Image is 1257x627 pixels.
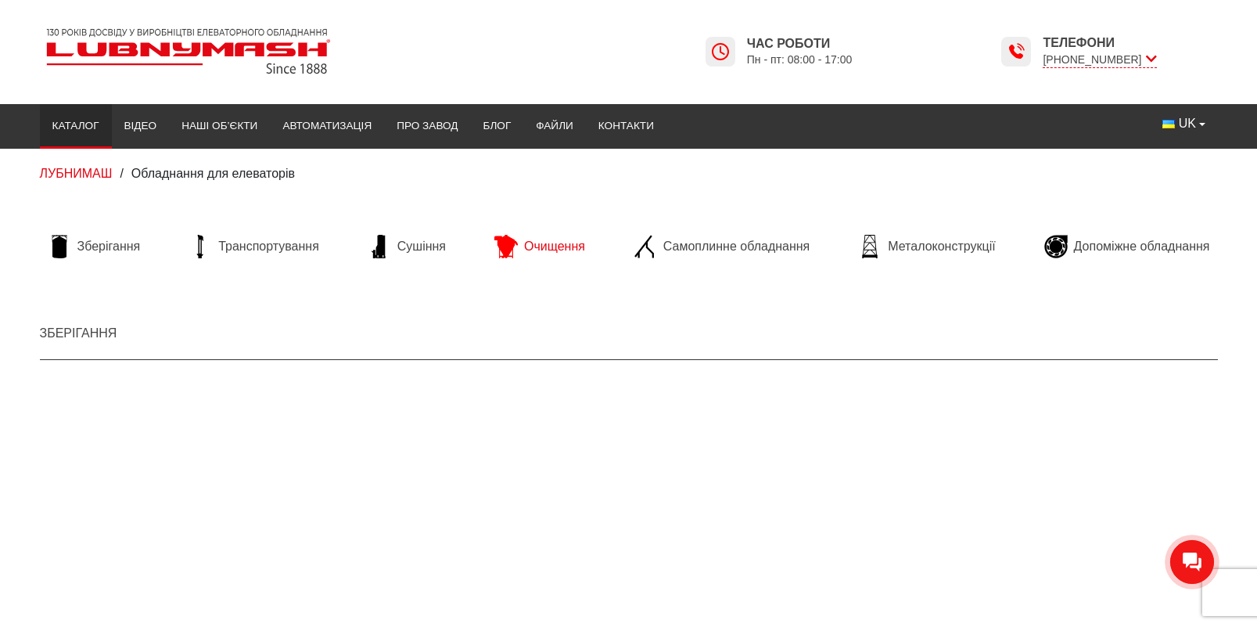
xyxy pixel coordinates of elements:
[586,109,666,143] a: Контакти
[1074,238,1210,255] span: Допоміжне обладнання
[1150,109,1217,139] button: UK
[1043,34,1156,52] span: Телефони
[888,238,995,255] span: Металоконструкції
[40,109,112,143] a: Каталог
[1043,52,1156,68] span: [PHONE_NUMBER]
[1007,42,1025,61] img: Lubnymash time icon
[218,238,319,255] span: Транспортування
[850,235,1003,258] a: Металоконструкції
[1162,120,1175,128] img: Українська
[112,109,170,143] a: Відео
[1036,235,1218,258] a: Допоміжне обладнання
[523,109,586,143] a: Файли
[360,235,454,258] a: Сушіння
[120,167,123,180] span: /
[711,42,730,61] img: Lubnymash time icon
[470,109,523,143] a: Блог
[40,326,117,340] a: Зберігання
[131,167,295,180] span: Обладнання для елеваторів
[40,167,113,180] a: ЛУБНИМАШ
[384,109,470,143] a: Про завод
[40,235,149,258] a: Зберігання
[663,238,810,255] span: Самоплинне обладнання
[397,238,446,255] span: Сушіння
[747,52,853,67] span: Пн - пт: 08:00 - 17:00
[747,35,853,52] span: Час роботи
[77,238,141,255] span: Зберігання
[487,235,593,258] a: Очищення
[40,22,337,81] img: Lubnymash
[524,238,585,255] span: Очищення
[181,235,327,258] a: Транспортування
[270,109,384,143] a: Автоматизація
[169,109,270,143] a: Наші об’єкти
[1179,115,1196,132] span: UK
[626,235,817,258] a: Самоплинне обладнання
